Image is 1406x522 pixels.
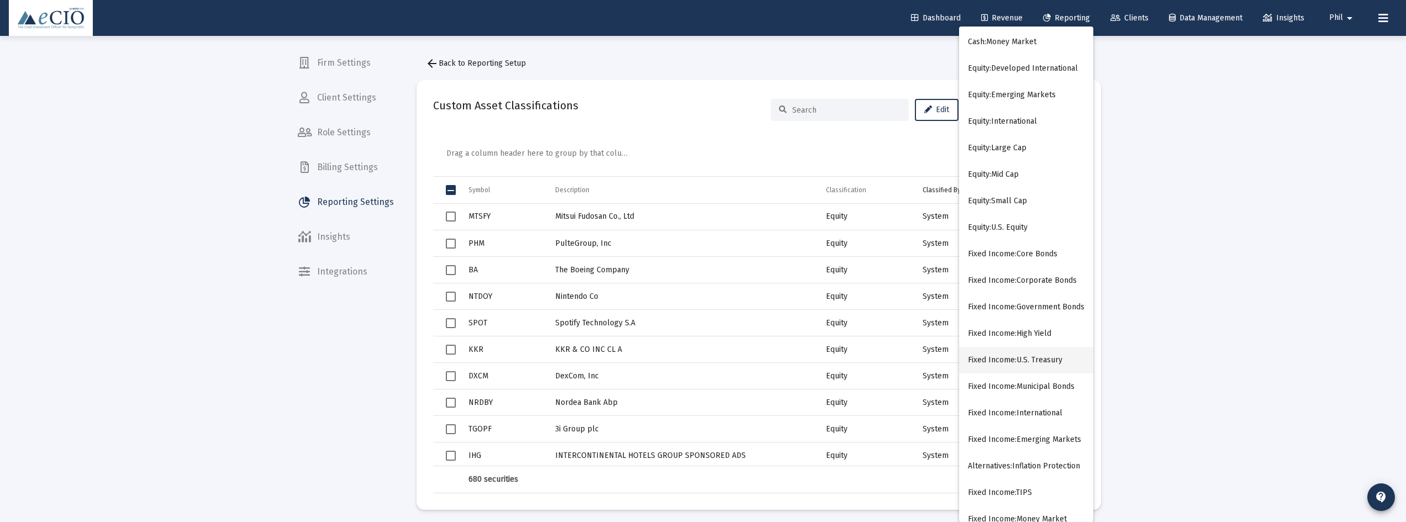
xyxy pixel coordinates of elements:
[959,188,1093,214] button: Equity:Small Cap
[959,426,1093,453] button: Fixed Income:Emerging Markets
[959,294,1093,320] button: Fixed Income:Government Bonds
[959,453,1093,479] button: Alternatives:Inflation Protection
[959,82,1093,108] button: Equity:Emerging Markets
[959,135,1093,161] button: Equity:Large Cap
[959,267,1093,294] button: Fixed Income:Corporate Bonds
[959,320,1093,347] button: Fixed Income:High Yield
[959,108,1093,135] button: Equity:International
[959,373,1093,400] button: Fixed Income:Municipal Bonds
[959,400,1093,426] button: Fixed Income:International
[959,241,1093,267] button: Fixed Income:Core Bonds
[959,347,1093,373] button: Fixed Income:U.S. Treasury
[959,29,1093,55] button: Cash:Money Market
[959,479,1093,506] button: Fixed Income:TIPS
[959,55,1093,82] button: Equity:Developed International
[959,214,1093,241] button: Equity:U.S. Equity
[959,161,1093,188] button: Equity:Mid Cap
